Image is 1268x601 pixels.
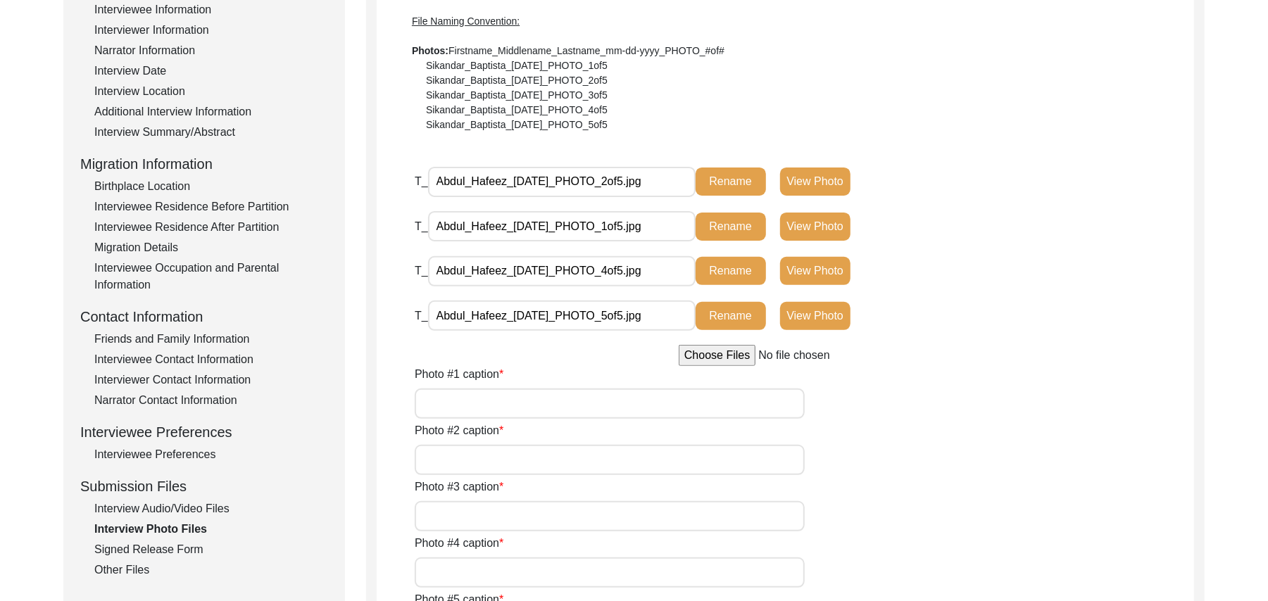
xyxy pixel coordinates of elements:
[696,302,766,330] button: Rename
[94,124,328,141] div: Interview Summary/Abstract
[94,331,328,348] div: Friends and Family Information
[780,213,850,241] button: View Photo
[780,257,850,285] button: View Photo
[415,220,428,232] span: T_
[415,422,503,439] label: Photo #2 caption
[415,310,428,322] span: T_
[780,302,850,330] button: View Photo
[94,178,328,195] div: Birthplace Location
[94,239,328,256] div: Migration Details
[94,521,328,538] div: Interview Photo Files
[412,15,520,27] span: File Naming Convention:
[94,562,328,578] div: Other Files
[415,265,428,277] span: T_
[94,103,328,120] div: Additional Interview Information
[80,306,328,327] div: Contact Information
[94,500,328,517] div: Interview Audio/Video Files
[696,167,766,196] button: Rename
[696,213,766,241] button: Rename
[80,476,328,497] div: Submission Files
[80,153,328,175] div: Migration Information
[94,219,328,236] div: Interviewee Residence After Partition
[94,22,328,39] div: Interviewer Information
[94,372,328,388] div: Interviewer Contact Information
[94,63,328,80] div: Interview Date
[780,167,850,196] button: View Photo
[94,446,328,463] div: Interviewee Preferences
[415,366,503,383] label: Photo #1 caption
[415,535,503,552] label: Photo #4 caption
[696,257,766,285] button: Rename
[415,479,503,495] label: Photo #3 caption
[94,260,328,293] div: Interviewee Occupation and Parental Information
[94,83,328,100] div: Interview Location
[94,541,328,558] div: Signed Release Form
[80,422,328,443] div: Interviewee Preferences
[94,42,328,59] div: Narrator Information
[94,1,328,18] div: Interviewee Information
[415,175,428,187] span: T_
[412,45,448,56] b: Photos:
[94,198,328,215] div: Interviewee Residence Before Partition
[94,392,328,409] div: Narrator Contact Information
[94,351,328,368] div: Interviewee Contact Information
